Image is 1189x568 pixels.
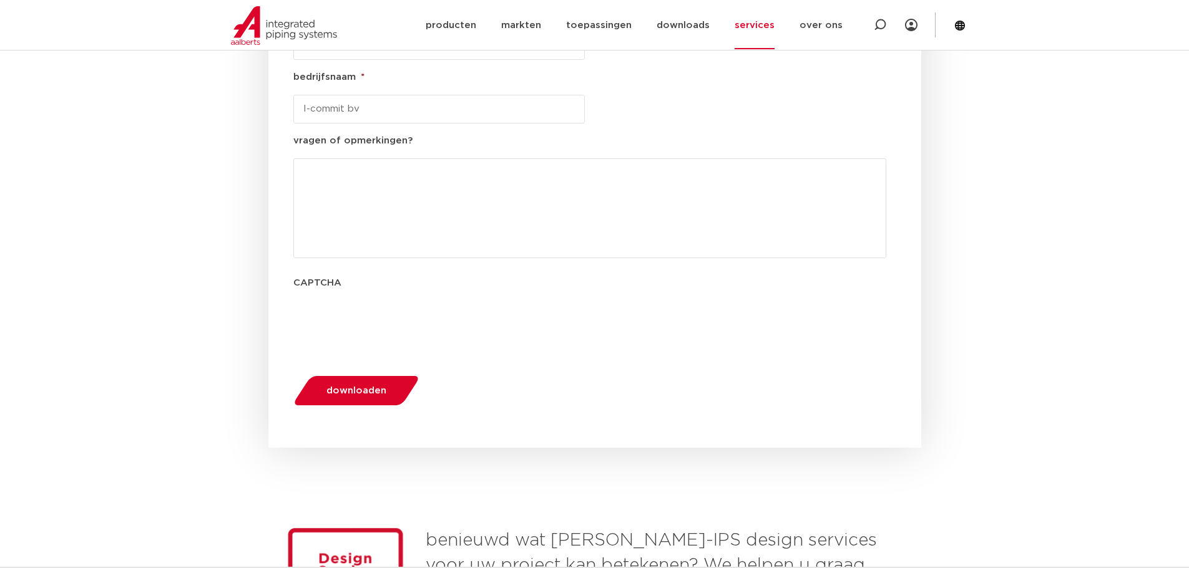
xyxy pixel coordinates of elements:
[566,1,632,49] a: toepassingen
[426,1,843,49] nav: Menu
[293,71,365,84] label: bedrijfsnaam
[735,1,775,49] a: services
[800,1,843,49] a: over ons
[426,1,476,49] a: producten
[293,135,413,147] label: vragen of opmerkingen?
[289,375,423,407] button: downloaden
[657,1,710,49] a: downloads
[293,300,483,349] iframe: reCAPTCHA
[293,277,341,289] label: CAPTCHA
[501,1,541,49] a: markten
[326,386,386,395] span: downloaden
